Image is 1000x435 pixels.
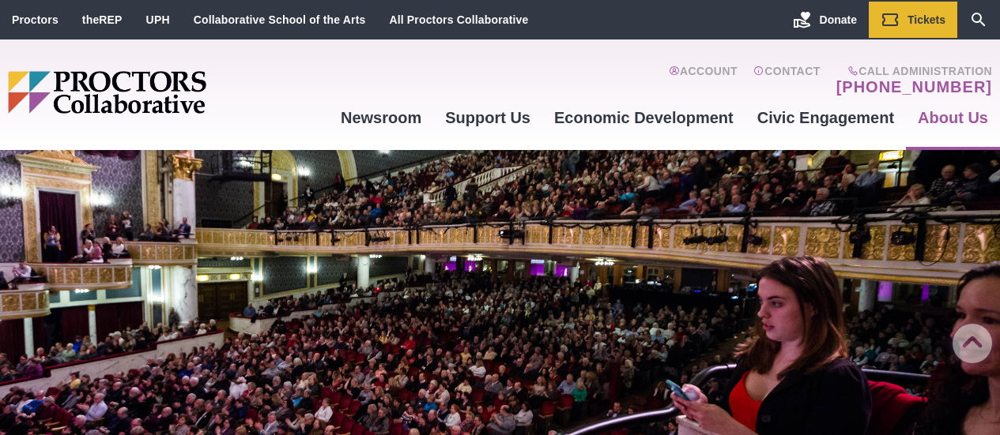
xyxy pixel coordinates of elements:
a: Economic Development [542,96,745,139]
a: Proctors [12,13,58,26]
span: Call Administration [832,65,992,77]
a: Contact [753,65,821,96]
a: [PHONE_NUMBER] [836,77,992,96]
a: UPH [146,13,170,26]
a: Donate [781,2,869,38]
a: Tickets [869,2,957,38]
a: Collaborative School of the Arts [194,13,366,26]
span: Tickets [908,13,945,26]
span: Donate [820,13,857,26]
a: Back to Top [953,324,984,356]
a: About Us [906,96,1000,139]
a: Account [669,65,738,96]
a: Newsroom [329,96,433,139]
a: Civic Engagement [745,96,906,139]
a: All Proctors Collaborative [389,13,528,26]
a: Support Us [433,96,542,139]
img: Proctors logo [8,71,328,114]
a: theREP [82,13,123,26]
a: Search [957,2,1000,38]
